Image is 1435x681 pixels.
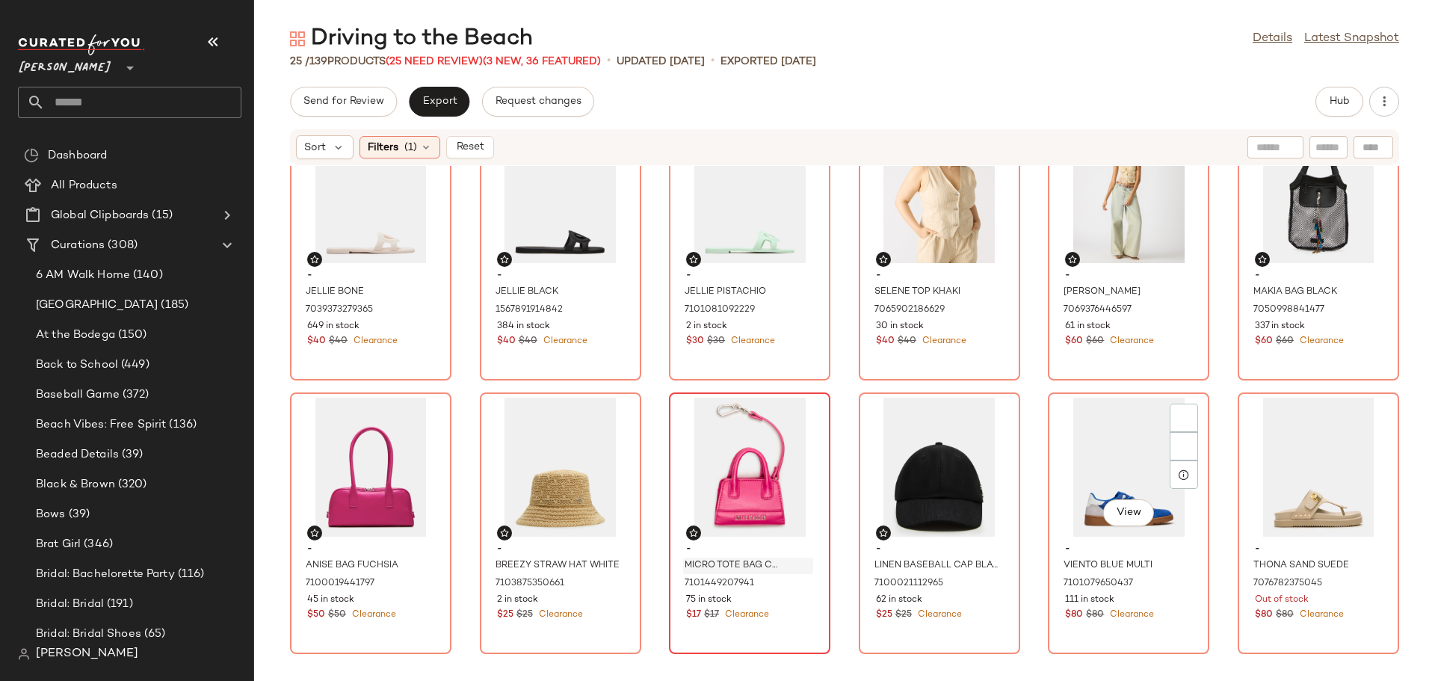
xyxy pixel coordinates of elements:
[36,626,141,643] span: Bridal: Bridal Shoes
[295,398,446,537] img: STEVEMADDEN_HANDBAGS_BANISE_FUCHSIA_94e11cd3-6949-45cd-a809-f4482f3ac191.jpg
[536,610,583,620] span: Clearance
[166,416,197,434] span: (136)
[1064,303,1132,317] span: 7069376446597
[519,335,537,348] span: $40
[290,87,397,117] button: Send for Review
[686,320,727,333] span: 2 in stock
[422,96,457,108] span: Export
[1068,255,1077,264] img: svg%3e
[720,54,816,70] p: Exported [DATE]
[18,51,112,78] span: [PERSON_NAME]
[36,327,115,344] span: At the Bodega
[516,608,533,622] span: $25
[349,610,396,620] span: Clearance
[115,327,147,344] span: (150)
[1304,30,1399,48] a: Latest Snapshot
[1329,96,1350,108] span: Hub
[689,255,698,264] img: svg%3e
[328,608,346,622] span: $50
[120,386,149,404] span: (372)
[495,96,581,108] span: Request changes
[1297,610,1344,620] span: Clearance
[1255,335,1273,348] span: $60
[874,577,943,591] span: 7100021112965
[303,96,384,108] span: Send for Review
[386,56,483,67] span: (25 Need Review)
[482,87,594,117] button: Request changes
[36,566,175,583] span: Bridal: Bachelorette Party
[728,336,775,346] span: Clearance
[105,237,138,254] span: (308)
[1064,559,1152,573] span: VIENTO BLUE MULTI
[306,303,373,317] span: 7039373279365
[497,594,538,607] span: 2 in stock
[1115,507,1141,519] span: View
[36,446,119,463] span: Beaded Details
[674,398,825,537] img: STEVEMADDEN_ACCESSORIES_D-TOTE_FUCHSIA_04.jpg
[617,54,705,70] p: updated [DATE]
[1253,559,1349,573] span: THONA SAND SUEDE
[919,336,966,346] span: Clearance
[496,577,564,591] span: 7103875350661
[1258,255,1267,264] img: svg%3e
[118,357,149,374] span: (449)
[496,286,558,299] span: JELLIE BLACK
[130,267,163,284] span: (140)
[500,255,509,264] img: svg%3e
[1065,594,1114,607] span: 111 in stock
[310,529,319,537] img: svg%3e
[898,335,916,348] span: $40
[497,269,624,283] span: -
[497,320,550,333] span: 384 in stock
[24,148,39,163] img: svg%3e
[141,626,166,643] span: (65)
[1086,608,1104,622] span: $80
[895,608,912,622] span: $25
[1243,398,1394,537] img: STEVEMADDEN_SHOES_THONA_SAND-SUEDE_01_e48f0803-60a7-4399-b518-9fd5af3043e1.jpg
[1255,594,1309,607] span: Out of stock
[874,303,945,317] span: 7065902186629
[483,56,601,67] span: (3 New, 36 Featured)
[689,529,698,537] img: svg%3e
[306,577,374,591] span: 7100019441797
[1276,608,1294,622] span: $80
[876,608,892,622] span: $25
[1253,303,1324,317] span: 7050998841477
[307,594,354,607] span: 45 in stock
[290,54,601,70] div: Products
[51,207,149,224] span: Global Clipboards
[290,24,533,54] div: Driving to the Beach
[36,645,138,663] span: [PERSON_NAME]
[409,87,469,117] button: Export
[1253,577,1322,591] span: 7076782375045
[36,476,115,493] span: Black & Brown
[685,559,783,573] span: MICRO TOTE BAG CHARM FUCHSIA
[496,303,563,317] span: 1567891914842
[51,237,105,254] span: Curations
[1276,335,1294,348] span: $60
[1255,320,1305,333] span: 337 in stock
[1107,610,1154,620] span: Clearance
[686,269,813,283] span: -
[500,529,509,537] img: svg%3e
[1053,398,1204,537] img: STEVEMADDEN_MENS_VIENTO_BLUE-MULTI.jpg
[1255,543,1382,556] span: -
[722,610,769,620] span: Clearance
[309,56,327,67] span: 139
[158,297,188,314] span: (185)
[290,31,305,46] img: svg%3e
[497,335,516,348] span: $40
[1064,577,1133,591] span: 7101079650437
[1065,269,1192,283] span: -
[686,335,704,348] span: $30
[1065,320,1111,333] span: 61 in stock
[36,596,104,613] span: Bridal: Bridal
[876,269,1003,283] span: -
[119,446,143,463] span: (39)
[36,536,81,553] span: Brat Girl
[1065,608,1083,622] span: $80
[540,336,587,346] span: Clearance
[307,335,326,348] span: $40
[915,610,962,620] span: Clearance
[876,594,922,607] span: 62 in stock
